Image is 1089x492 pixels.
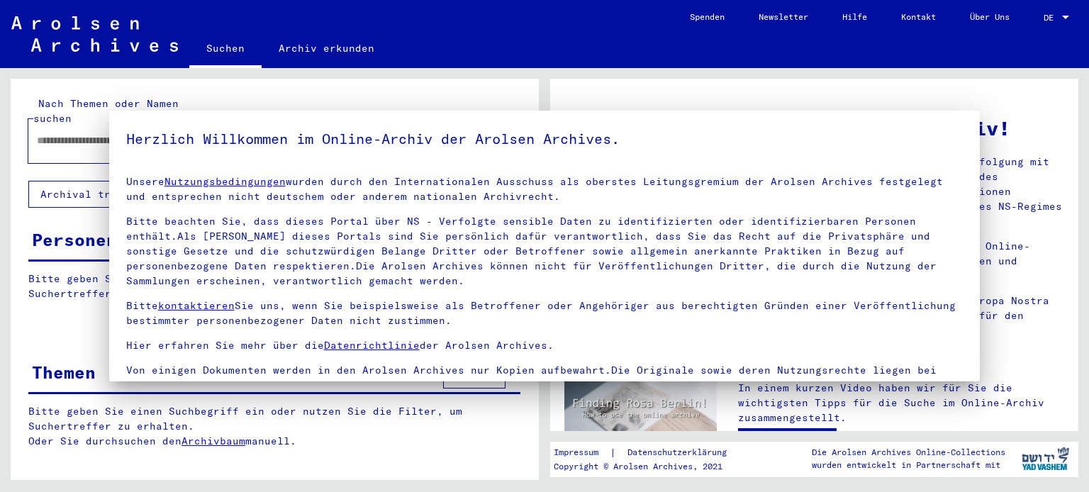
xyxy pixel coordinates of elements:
[126,128,964,150] h5: Herzlich Willkommen im Online-Archiv der Arolsen Archives.
[158,299,235,312] a: kontaktieren
[324,339,420,352] a: Datenrichtlinie
[126,214,964,289] p: Bitte beachten Sie, dass dieses Portal über NS - Verfolgte sensible Daten zu identifizierten oder...
[126,174,964,204] p: Unsere wurden durch den Internationalen Ausschuss als oberstes Leitungsgremium der Arolsen Archiv...
[126,363,964,393] p: Von einigen Dokumenten werden in den Arolsen Archives nur Kopien aufbewahrt.Die Originale sowie d...
[126,298,964,328] p: Bitte Sie uns, wenn Sie beispielsweise als Betroffener oder Angehöriger aus berechtigten Gründen ...
[267,379,394,391] a: kontaktieren Sie uns
[164,175,286,188] a: Nutzungsbedingungen
[126,338,964,353] p: Hier erfahren Sie mehr über die der Arolsen Archives.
